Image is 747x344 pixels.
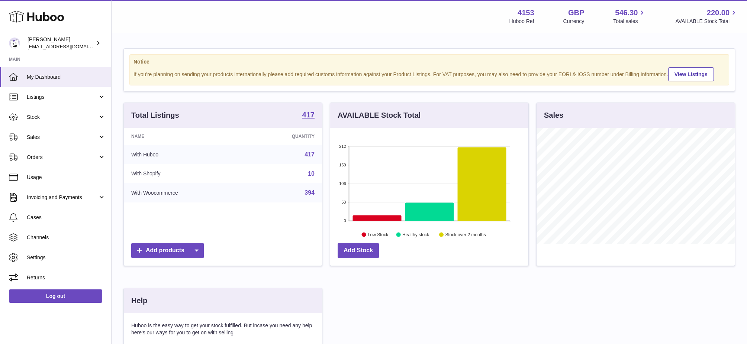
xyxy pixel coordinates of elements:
[445,232,486,237] text: Stock over 2 months
[27,114,98,121] span: Stock
[544,110,563,120] h3: Sales
[668,67,714,81] a: View Listings
[613,8,646,25] a: 546.30 Total sales
[305,189,315,196] a: 394
[131,296,147,306] h3: Help
[509,18,534,25] div: Huboo Ref
[338,110,421,120] h3: AVAILABLE Stock Total
[27,154,98,161] span: Orders
[27,194,98,201] span: Invoicing and Payments
[339,163,346,167] text: 159
[341,200,346,204] text: 53
[28,43,109,49] span: [EMAIL_ADDRESS][DOMAIN_NAME]
[339,144,346,149] text: 212
[568,8,584,18] strong: GBP
[675,8,738,25] a: 220.00 AVAILABLE Stock Total
[675,18,738,25] span: AVAILABLE Stock Total
[124,164,247,184] td: With Shopify
[707,8,730,18] span: 220.00
[563,18,585,25] div: Currency
[9,289,102,303] a: Log out
[27,214,106,221] span: Cases
[131,322,315,336] p: Huboo is the easy way to get your stock fulfilled. But incase you need any help here's our ways f...
[27,94,98,101] span: Listings
[124,183,247,202] td: With Woocommerce
[302,111,315,120] a: 417
[133,66,725,81] div: If you're planning on sending your products internationally please add required customs informati...
[27,274,106,281] span: Returns
[402,232,429,237] text: Healthy stock
[308,171,315,177] a: 10
[615,8,638,18] span: 546.30
[133,58,725,65] strong: Notice
[27,254,106,261] span: Settings
[338,243,379,258] a: Add Stock
[368,232,389,237] text: Low Stock
[305,151,315,158] a: 417
[28,36,94,50] div: [PERSON_NAME]
[344,218,346,223] text: 0
[27,234,106,241] span: Channels
[518,8,534,18] strong: 4153
[27,74,106,81] span: My Dashboard
[302,111,315,119] strong: 417
[27,134,98,141] span: Sales
[339,181,346,186] text: 106
[27,174,106,181] span: Usage
[124,128,247,145] th: Name
[124,145,247,164] td: With Huboo
[131,243,204,258] a: Add products
[247,128,322,145] th: Quantity
[613,18,646,25] span: Total sales
[9,38,20,49] img: internalAdmin-4153@internal.huboo.com
[131,110,179,120] h3: Total Listings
